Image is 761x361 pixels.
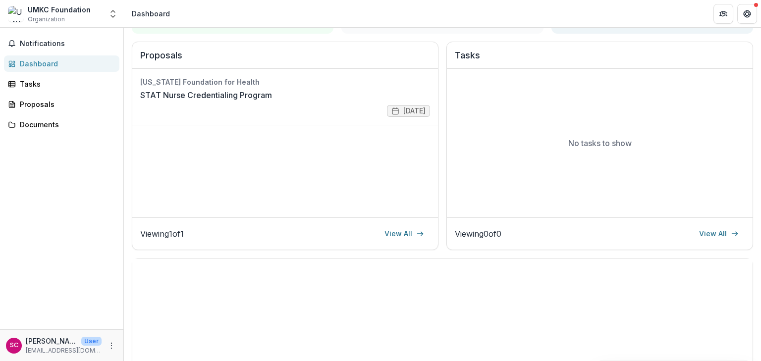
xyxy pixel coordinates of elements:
[455,228,501,240] p: Viewing 0 of 0
[4,55,119,72] a: Dashboard
[4,116,119,133] a: Documents
[20,79,111,89] div: Tasks
[28,15,65,24] span: Organization
[20,99,111,109] div: Proposals
[10,342,18,349] div: Sharon Colbert
[140,89,272,101] a: STAT Nurse Credentialing Program
[28,4,91,15] div: UMKC Foundation
[20,119,111,130] div: Documents
[693,226,745,242] a: View All
[4,76,119,92] a: Tasks
[106,4,120,24] button: Open entity switcher
[737,4,757,24] button: Get Help
[455,50,745,69] h2: Tasks
[4,36,119,52] button: Notifications
[140,228,184,240] p: Viewing 1 of 1
[128,6,174,21] nav: breadcrumb
[20,58,111,69] div: Dashboard
[713,4,733,24] button: Partners
[8,6,24,22] img: UMKC Foundation
[4,96,119,112] a: Proposals
[379,226,430,242] a: View All
[140,50,430,69] h2: Proposals
[81,337,102,346] p: User
[20,40,115,48] span: Notifications
[132,8,170,19] div: Dashboard
[106,340,117,352] button: More
[568,137,632,149] p: No tasks to show
[26,346,102,355] p: [EMAIL_ADDRESS][DOMAIN_NAME]
[26,336,77,346] p: [PERSON_NAME]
